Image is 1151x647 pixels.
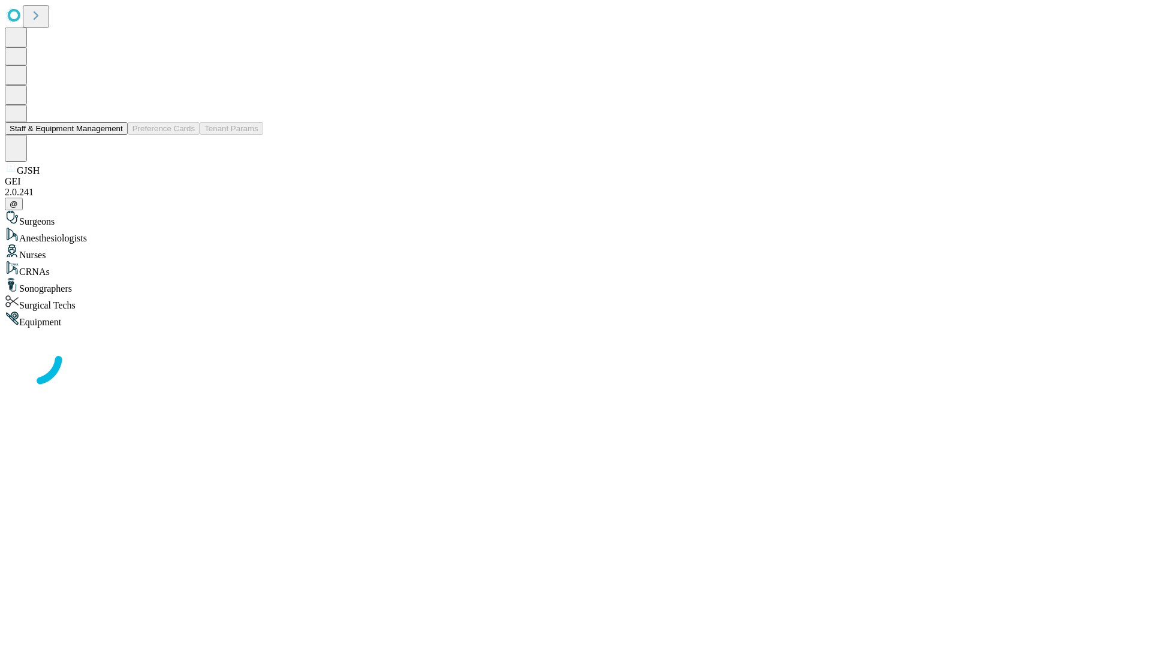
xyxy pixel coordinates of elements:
[5,198,23,210] button: @
[200,122,263,135] button: Tenant Params
[5,122,128,135] button: Staff & Equipment Management
[5,311,1146,328] div: Equipment
[5,227,1146,244] div: Anesthesiologists
[5,277,1146,294] div: Sonographers
[17,165,40,176] span: GJSH
[5,261,1146,277] div: CRNAs
[128,122,200,135] button: Preference Cards
[5,244,1146,261] div: Nurses
[10,199,18,208] span: @
[5,210,1146,227] div: Surgeons
[5,176,1146,187] div: GEI
[5,294,1146,311] div: Surgical Techs
[5,187,1146,198] div: 2.0.241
